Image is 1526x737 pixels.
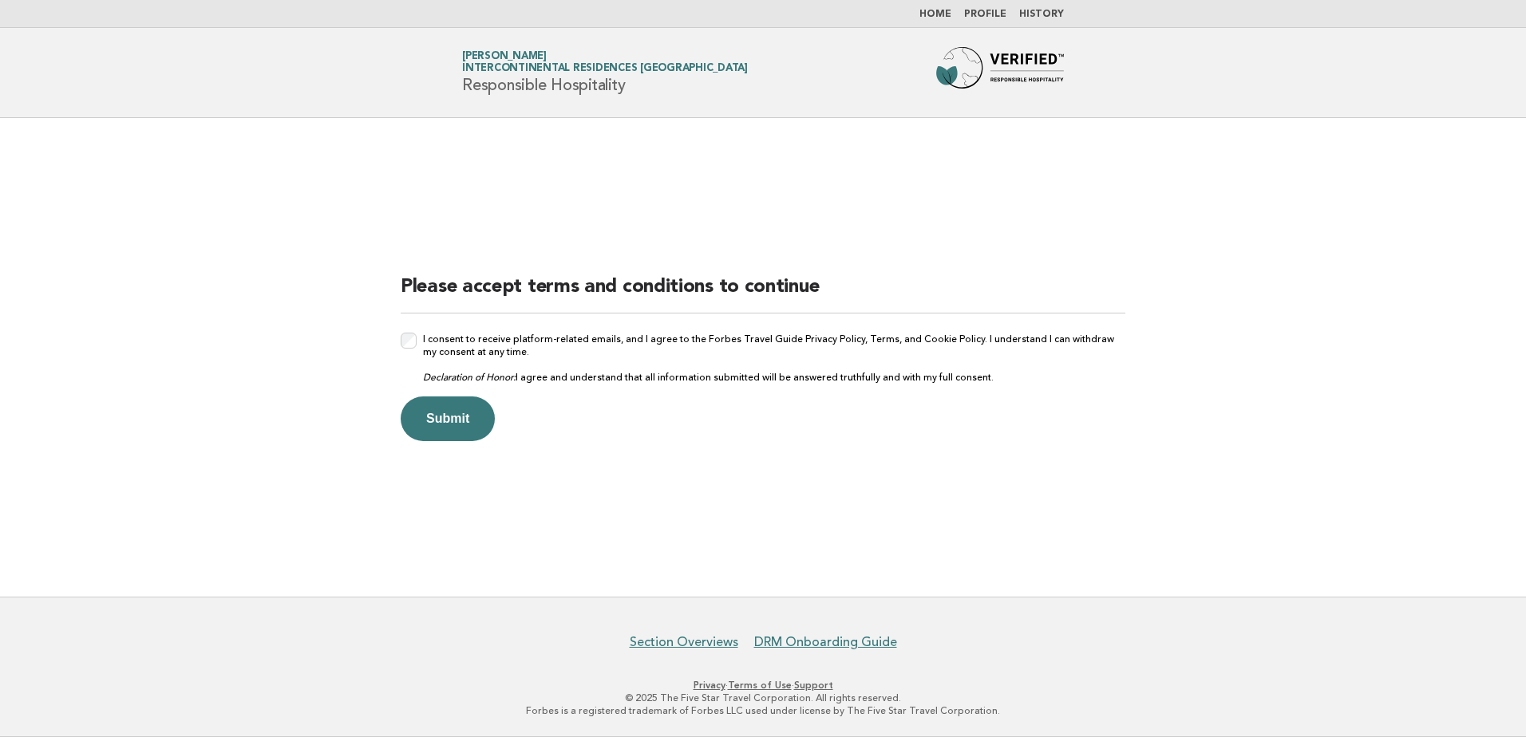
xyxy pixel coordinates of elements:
[728,680,792,691] a: Terms of Use
[275,704,1251,717] p: Forbes is a registered trademark of Forbes LLC used under license by The Five Star Travel Corpora...
[423,372,516,383] em: Declaration of Honor:
[462,52,748,93] h1: Responsible Hospitality
[401,274,1125,313] h2: Please accept terms and conditions to continue
[936,47,1064,98] img: Forbes Travel Guide
[401,396,495,441] button: Submit
[423,333,1125,384] label: I consent to receive platform-related emails, and I agree to the Forbes Travel Guide Privacy Poli...
[462,64,748,74] span: InterContinental Residences [GEOGRAPHIC_DATA]
[964,10,1006,19] a: Profile
[275,692,1251,704] p: © 2025 The Five Star Travel Corporation. All rights reserved.
[630,634,738,650] a: Section Overviews
[794,680,833,691] a: Support
[275,679,1251,692] p: · ·
[754,634,897,650] a: DRM Onboarding Guide
[1019,10,1064,19] a: History
[462,51,748,73] a: [PERSON_NAME]InterContinental Residences [GEOGRAPHIC_DATA]
[919,10,951,19] a: Home
[694,680,725,691] a: Privacy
